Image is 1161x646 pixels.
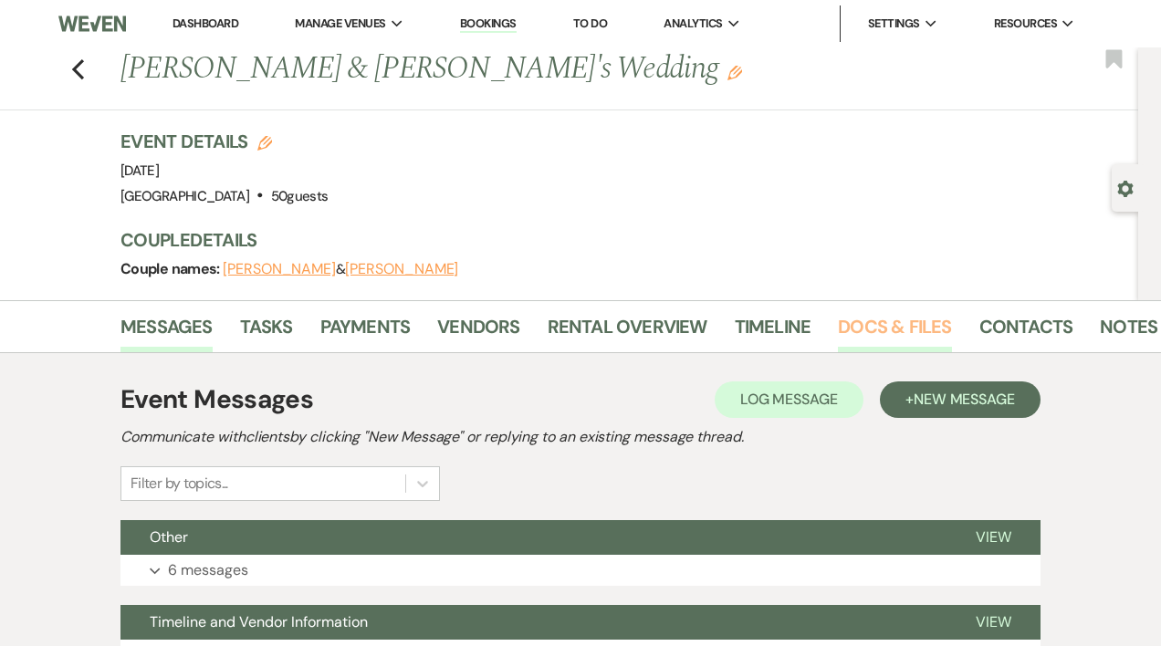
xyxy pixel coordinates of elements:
button: 6 messages [120,555,1041,586]
h3: Couple Details [120,227,1120,253]
span: Analytics [664,15,722,33]
a: To Do [573,16,607,31]
h2: Communicate with clients by clicking "New Message" or replying to an existing message thread. [120,426,1041,448]
img: Weven Logo [58,5,126,43]
span: Log Message [740,390,838,409]
span: Timeline and Vendor Information [150,612,368,631]
a: Rental Overview [548,312,707,352]
button: Log Message [715,381,863,418]
span: 50 guests [271,187,329,205]
a: Bookings [460,16,517,33]
h3: Event Details [120,129,328,154]
a: Dashboard [173,16,238,31]
a: Vendors [437,312,519,352]
h1: Event Messages [120,380,313,419]
button: Edit [727,64,742,80]
button: View [947,520,1041,555]
div: Filter by topics... [131,473,228,495]
span: Settings [868,15,920,33]
a: Tasks [240,312,293,352]
span: View [976,527,1011,547]
span: [DATE] [120,161,159,180]
span: Couple names: [120,259,223,278]
span: Other [150,527,188,547]
button: Other [120,520,947,555]
a: Notes [1100,312,1157,352]
button: +New Message [880,381,1041,418]
span: Manage Venues [295,15,385,33]
span: New Message [914,390,1015,409]
a: Payments [320,312,411,352]
button: Timeline and Vendor Information [120,605,947,640]
a: Timeline [735,312,811,352]
button: View [947,605,1041,640]
button: [PERSON_NAME] [223,262,336,276]
p: 6 messages [168,558,248,582]
h1: [PERSON_NAME] & [PERSON_NAME]'s Wedding [120,47,927,91]
span: Resources [994,15,1057,33]
span: [GEOGRAPHIC_DATA] [120,187,249,205]
a: Docs & Files [838,312,951,352]
a: Messages [120,312,213,352]
span: & [223,260,458,278]
span: View [976,612,1011,631]
button: Open lead details [1117,179,1134,196]
a: Contacts [979,312,1073,352]
button: [PERSON_NAME] [345,262,458,276]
